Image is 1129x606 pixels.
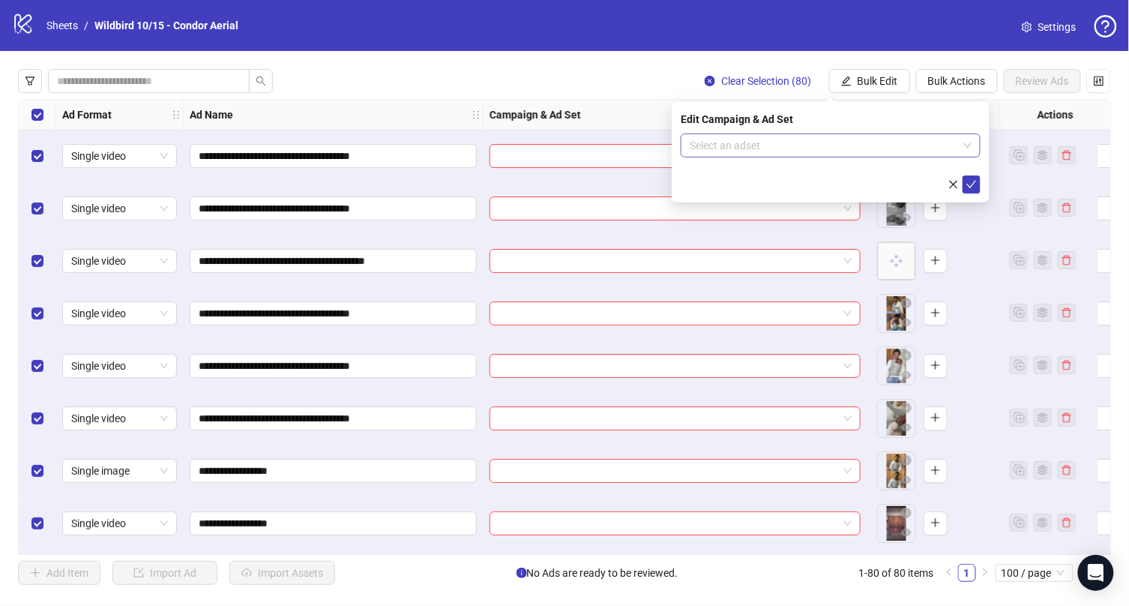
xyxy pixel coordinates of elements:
div: Select row 1 [19,130,56,182]
img: Asset 1 [878,400,915,437]
span: close-circle [705,76,715,86]
div: Page Size [996,564,1074,582]
button: Delete [897,452,915,470]
button: Preview [897,419,915,437]
span: check [966,179,977,190]
span: close-circle [901,350,912,361]
span: setting [1022,22,1032,32]
span: Single video [71,250,168,272]
div: Select row 3 [19,235,56,287]
span: plus [930,360,941,370]
button: Delete [897,295,915,313]
span: close-circle [901,508,912,518]
span: right [981,568,990,577]
span: close [948,179,959,190]
span: question-circle [1095,15,1117,37]
li: 1 [958,564,976,582]
a: Wildbird 10/15 - Condor Aerial [91,17,241,34]
span: close-circle [901,455,912,466]
li: 1-80 of 80 items [859,564,934,582]
button: Configure table settings [1087,69,1111,93]
button: Preview [897,209,915,227]
button: Clear Selection (80) [693,69,823,93]
span: 100 / page [1002,565,1068,581]
span: Bulk Edit [858,75,898,87]
span: eye [901,370,912,380]
div: Resize Ad Name column [479,100,483,129]
button: Add [924,459,948,483]
div: Select row 8 [19,497,56,550]
button: Preview [897,472,915,490]
button: Delete [897,505,915,523]
li: / [84,17,88,34]
button: Add [924,196,948,220]
span: eye [901,212,912,223]
a: 1 [959,565,975,581]
div: Resize Ad Format column [179,100,183,129]
button: Delete [897,347,915,365]
span: holder [481,109,492,120]
img: Asset 1 [878,295,915,332]
button: Bulk Edit [829,69,910,93]
span: holder [171,109,181,120]
img: Asset 1 [878,347,915,385]
button: Review Ads [1004,69,1081,93]
span: Single video [71,512,168,535]
span: left [945,568,954,577]
a: Sheets [43,17,81,34]
button: Import Assets [229,561,335,585]
span: plus [930,517,941,528]
span: holder [471,109,481,120]
div: Select row 7 [19,445,56,497]
button: Preview [897,524,915,542]
button: Add [924,511,948,535]
span: close-circle [901,403,912,413]
li: Previous Page [940,564,958,582]
span: eye [901,317,912,328]
span: plus [930,465,941,475]
button: Add Item [18,561,100,585]
button: Preview [897,314,915,332]
span: Single video [71,355,168,377]
strong: Ad Format [62,106,112,123]
button: Add [924,249,948,273]
button: left [940,564,958,582]
div: Select all rows [19,100,56,130]
a: Settings [1010,15,1089,39]
span: Single video [71,407,168,430]
strong: Actions [1038,106,1074,123]
span: Single video [71,145,168,167]
div: Resize Campaign & Ad Set column [863,100,867,129]
img: Asset 1 [878,505,915,542]
button: Add [924,406,948,430]
span: edit [841,76,852,86]
span: info-circle [517,568,527,578]
span: No Ads are ready to be reviewed. [517,565,678,581]
span: eye [901,527,912,538]
img: Asset 1 [878,190,915,227]
span: close-circle [901,298,912,308]
span: Single image [71,460,168,482]
div: Select row 9 [19,550,56,602]
img: Asset 1 [878,452,915,490]
span: eye [901,475,912,485]
button: Add [924,301,948,325]
button: Preview [897,367,915,385]
button: Import Ad [112,561,217,585]
span: plus [930,412,941,423]
span: eye [901,422,912,433]
div: Select row 4 [19,287,56,340]
span: plus [930,255,941,265]
span: Single video [71,302,168,325]
div: Edit Campaign & Ad Set [681,111,981,127]
div: Select row 6 [19,392,56,445]
span: holder [181,109,192,120]
button: Bulk Actions [916,69,998,93]
div: Select row 5 [19,340,56,392]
